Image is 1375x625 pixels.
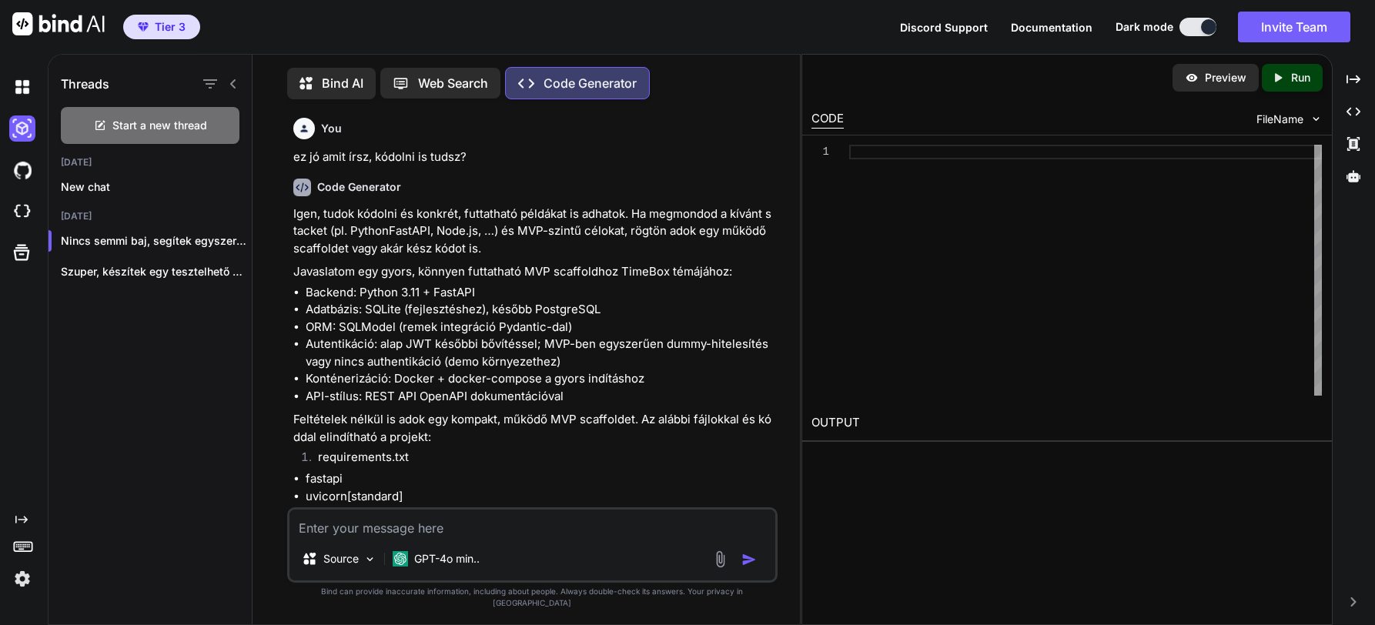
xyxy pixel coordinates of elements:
button: Discord Support [900,19,988,35]
img: icon [741,552,757,567]
h1: Threads [61,75,109,93]
li: uvicorn[standard] [306,488,774,506]
p: Bind AI [322,74,363,92]
li: Konténerizáció: Docker + docker-compose a gyors indításhoz [306,370,774,388]
li: sqlmodel [306,505,774,523]
li: fastapi [306,470,774,488]
img: Bind AI [12,12,105,35]
p: Web Search [418,74,488,92]
li: Autentikáció: alap JWT későbbi bővítéssel; MVP-ben egyszerűen dummy-hitelesítés vagy nincs authen... [306,336,774,370]
p: Feltételek nélkül is adok egy kompakt, működő MVP scaffoldet. Az alábbi fájlokkal és kóddal elind... [293,411,774,446]
div: 1 [811,145,829,159]
p: Bind can provide inaccurate information, including about people. Always double-check its answers.... [287,586,778,609]
img: githubDark [9,157,35,183]
li: ORM: SQLModel (remek integráció Pydantic-dal) [306,319,774,336]
img: darkChat [9,74,35,100]
h2: [DATE] [49,210,252,222]
img: chevron down [1310,112,1323,125]
p: Nincs semmi baj, segítek egyszerűen megérthető módon.... [61,233,252,249]
button: Documentation [1011,19,1092,35]
p: Szuper, készítek egy tesztelhető MVP-t az Időkapszula... [61,264,252,279]
img: attachment [711,550,729,568]
h6: Code Generator [317,179,401,195]
button: Invite Team [1238,12,1350,42]
button: premiumTier 3 [123,15,200,39]
span: Discord Support [900,21,988,34]
h2: [DATE] [49,156,252,169]
span: Tier 3 [155,19,186,35]
h2: OUTPUT [802,405,1332,441]
li: API-stílus: REST API OpenAPI dokumentációval [306,388,774,406]
p: Igen, tudok kódolni és konkrét, futtatható példákat is adhatok. Ha megmondod a kívánt stacket (pl... [293,206,774,258]
p: Run [1291,70,1310,85]
li: Backend: Python 3.11 + FastAPI [306,284,774,302]
li: Adatbázis: SQLite (fejlesztéshez), később PostgreSQL [306,301,774,319]
li: requirements.txt [306,449,774,470]
p: New chat [61,179,252,195]
img: darkAi-studio [9,115,35,142]
p: Source [323,551,359,567]
img: Pick Models [363,553,376,566]
p: Javaslatom egy gyors, könnyen futtatható MVP scaffoldhoz TimeBox témájához: [293,263,774,281]
span: Documentation [1011,21,1092,34]
img: premium [138,22,149,32]
img: settings [9,566,35,592]
p: ez jó amit írsz, kódolni is tudsz? [293,149,774,166]
h6: You [321,121,342,136]
div: CODE [811,110,844,129]
p: Code Generator [544,74,637,92]
span: FileName [1256,112,1303,127]
p: GPT-4o min.. [414,551,480,567]
span: Start a new thread [112,118,207,133]
img: cloudideIcon [9,199,35,225]
img: GPT-4o mini [393,551,408,567]
span: Dark mode [1116,19,1173,35]
img: preview [1185,71,1199,85]
p: Preview [1205,70,1246,85]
